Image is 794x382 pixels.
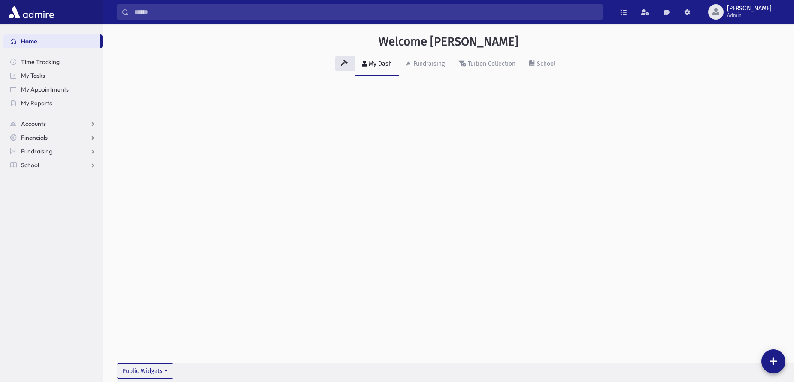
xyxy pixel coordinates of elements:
h3: Welcome [PERSON_NAME] [379,34,518,49]
a: Time Tracking [3,55,103,69]
input: Search [129,4,603,20]
a: Financials [3,131,103,144]
a: School [522,52,562,76]
span: [PERSON_NAME] [727,5,772,12]
div: Tuition Collection [466,60,515,67]
a: Fundraising [3,144,103,158]
span: Time Tracking [21,58,60,66]
span: Admin [727,12,772,19]
a: Accounts [3,117,103,131]
div: Fundraising [412,60,445,67]
span: Fundraising [21,147,52,155]
a: School [3,158,103,172]
img: AdmirePro [7,3,56,21]
button: Public Widgets [117,363,173,379]
span: Home [21,37,37,45]
span: My Appointments [21,86,69,93]
span: My Reports [21,99,52,107]
a: My Reports [3,96,103,110]
a: My Tasks [3,69,103,83]
div: School [535,60,555,67]
span: School [21,161,39,169]
span: My Tasks [21,72,45,79]
a: My Appointments [3,83,103,96]
a: Fundraising [399,52,452,76]
div: My Dash [367,60,392,67]
a: My Dash [355,52,399,76]
span: Financials [21,134,48,141]
a: Tuition Collection [452,52,522,76]
span: Accounts [21,120,46,128]
a: Home [3,34,100,48]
